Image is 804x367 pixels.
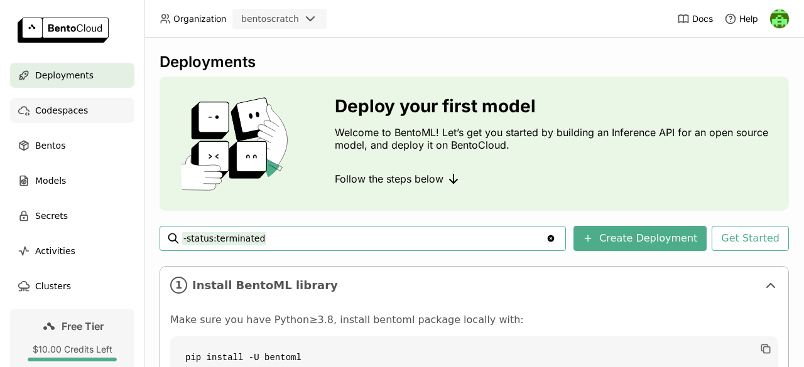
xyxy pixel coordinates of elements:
[692,13,713,24] span: Docs
[35,279,71,294] span: Clusters
[170,97,305,191] img: cover onboarding
[35,208,68,223] span: Secrets
[712,226,789,251] button: Get Started
[35,243,75,258] span: Activities
[241,13,299,25] div: bentoscratch
[18,18,109,43] img: logo
[10,98,134,123] a: Codespaces
[546,233,556,243] svg: Clear value
[10,238,134,263] a: Activities
[62,320,104,332] span: Free Tier
[10,274,134,299] a: Clusters
[192,279,758,292] span: Install BentoML library
[335,126,779,151] p: Welcome to BentoML! Let’s get you started by building an Inference API for an open source model, ...
[10,203,134,228] a: Secrets
[739,13,758,24] span: Help
[770,9,789,28] img: andre austin
[10,63,134,88] a: Deployments
[335,96,779,116] h3: Deploy your first model
[10,133,134,158] a: Bentos
[35,103,88,118] span: Codespaces
[724,13,758,25] div: Help
[10,168,134,193] a: Models
[35,173,66,188] span: Models
[335,173,443,185] span: Follow the steps below
[300,13,301,26] input: Selected bentoscratch.
[173,13,226,24] span: Organization
[35,68,94,83] span: Deployments
[170,314,778,326] p: Make sure you have Python≥3.8, install bentoml package locally with:
[170,277,187,294] i: 1
[35,138,65,153] span: Bentos
[20,344,124,355] div: $10.00 Credits Left
[573,226,707,251] button: Create Deployment
[677,13,713,25] a: Docs
[160,53,789,72] div: Deployments
[160,267,788,304] div: 1Install BentoML library
[182,228,546,248] input: Search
